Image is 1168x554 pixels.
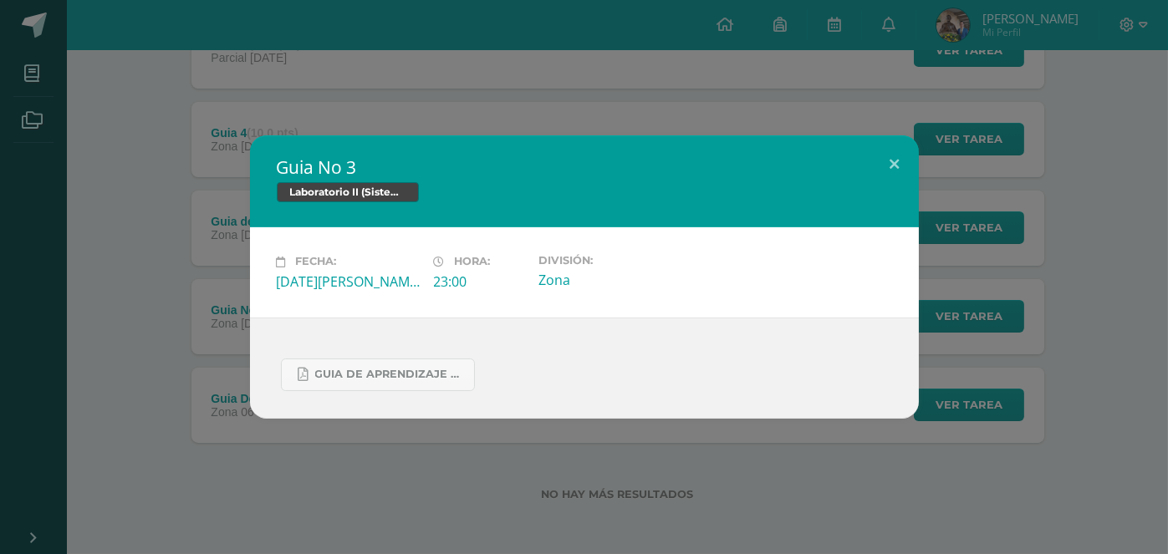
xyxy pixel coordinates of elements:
[296,256,337,268] span: Fecha:
[315,368,466,381] span: Guia de aprendizaje 3 III Unidad.pdf
[277,155,892,179] h2: Guia No 3
[281,358,475,391] a: Guia de aprendizaje 3 III Unidad.pdf
[538,254,682,267] label: División:
[538,271,682,289] div: Zona
[455,256,491,268] span: Hora:
[277,272,421,291] div: [DATE][PERSON_NAME]
[434,272,525,291] div: 23:00
[277,182,419,202] span: Laboratorio II (Sistema Operativo Macintoch)
[871,135,919,192] button: Close (Esc)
